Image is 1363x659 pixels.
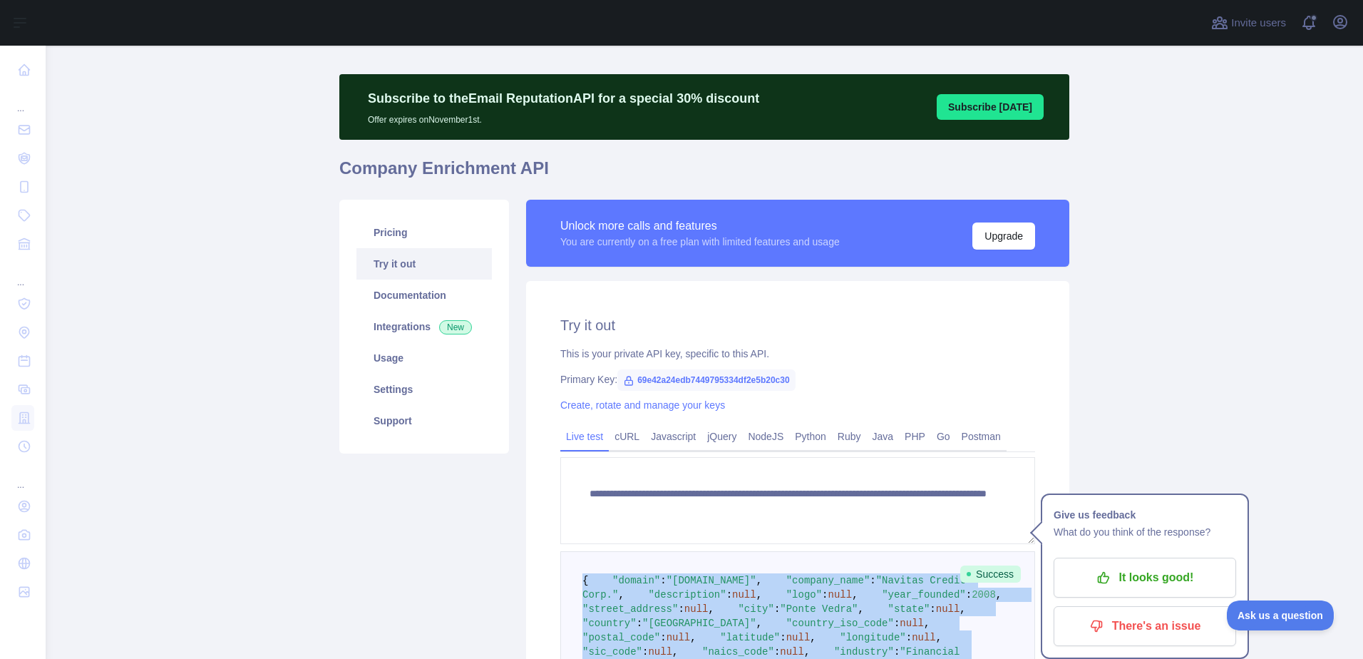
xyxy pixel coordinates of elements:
span: , [672,646,678,658]
span: null [648,646,672,658]
span: "industry" [834,646,894,658]
span: , [756,589,762,601]
a: Create, rotate and manage your keys [560,399,725,411]
span: "naics_code" [702,646,774,658]
span: { [582,575,588,586]
a: Python [789,425,832,448]
span: null [732,589,756,601]
p: There's an issue [1064,614,1225,638]
span: "state" [888,603,930,615]
a: Support [356,405,492,436]
a: Usage [356,342,492,374]
span: "[GEOGRAPHIC_DATA]" [642,618,756,629]
span: "postal_code" [582,632,660,643]
span: null [667,632,691,643]
span: , [756,618,762,629]
span: null [780,646,804,658]
span: , [618,589,624,601]
button: Invite users [1208,11,1289,34]
a: Documentation [356,280,492,311]
span: "sic_code" [582,646,642,658]
div: Unlock more calls and features [560,218,840,235]
button: It looks good! [1054,558,1236,598]
span: , [924,618,930,629]
span: : [660,575,666,586]
span: "description" [648,589,726,601]
div: This is your private API key, specific to this API. [560,347,1035,361]
div: ... [11,260,34,288]
span: , [690,632,696,643]
h2: Try it out [560,315,1035,335]
a: PHP [899,425,931,448]
span: Invite users [1231,15,1286,31]
span: : [780,632,786,643]
span: : [894,618,900,629]
span: 2008 [972,589,996,601]
span: : [726,589,732,601]
span: "longitude" [840,632,905,643]
span: : [678,603,684,615]
a: Javascript [645,425,701,448]
a: Live test [560,425,609,448]
a: Pricing [356,217,492,248]
span: null [684,603,709,615]
a: NodeJS [742,425,789,448]
span: : [906,632,912,643]
button: Subscribe [DATE] [937,94,1044,120]
span: : [642,646,648,658]
span: : [637,618,642,629]
span: "Ponte Vedra" [780,603,858,615]
span: : [774,603,780,615]
span: , [708,603,714,615]
span: , [996,589,1002,601]
span: "[DOMAIN_NAME]" [667,575,756,586]
span: , [936,632,942,643]
a: jQuery [701,425,742,448]
button: Upgrade [972,223,1035,250]
button: There's an issue [1054,606,1236,646]
a: Integrations New [356,311,492,342]
p: It looks good! [1064,566,1225,590]
a: Postman [956,425,1007,448]
div: ... [11,86,34,114]
span: , [756,575,762,586]
span: null [828,589,853,601]
span: New [439,320,472,334]
span: "domain" [612,575,660,586]
span: Success [960,566,1021,583]
span: "latitude" [720,632,780,643]
span: "street_address" [582,603,678,615]
span: "country_iso_code" [786,618,894,629]
span: null [786,632,811,643]
span: "year_founded" [882,589,966,601]
a: Java [867,425,900,448]
span: , [858,603,864,615]
h1: Company Enrichment API [339,157,1069,191]
span: , [810,632,816,643]
span: : [774,646,780,658]
span: : [894,646,900,658]
iframe: Toggle Customer Support [1227,601,1334,630]
span: : [930,603,935,615]
span: null [936,603,960,615]
span: null [912,632,936,643]
a: Try it out [356,248,492,280]
a: cURL [609,425,645,448]
div: Primary Key: [560,372,1035,387]
div: ... [11,462,34,491]
span: 69e42a24edb7449795334df2e5b20c30 [617,369,796,391]
p: Subscribe to the Email Reputation API for a special 30 % discount [368,88,759,108]
span: : [966,589,972,601]
a: Settings [356,374,492,405]
h1: Give us feedback [1054,506,1236,523]
p: Offer expires on November 1st. [368,108,759,126]
p: What do you think of the response? [1054,523,1236,541]
div: You are currently on a free plan with limited features and usage [560,235,840,249]
a: Go [931,425,956,448]
span: , [852,589,858,601]
span: null [900,618,924,629]
span: "city" [738,603,773,615]
span: "company_name" [786,575,870,586]
a: Ruby [832,425,867,448]
span: "logo" [786,589,822,601]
